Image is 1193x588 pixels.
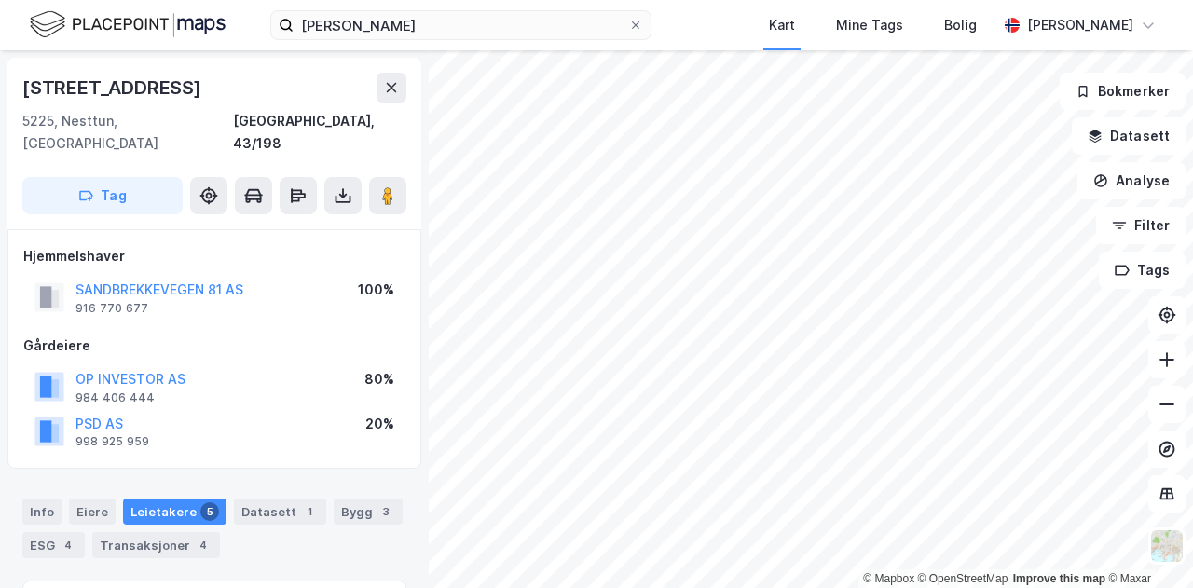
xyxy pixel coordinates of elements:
div: Bygg [334,499,403,525]
div: 4 [194,536,213,554]
div: 4 [59,536,77,554]
div: Mine Tags [836,14,903,36]
img: logo.f888ab2527a4732fd821a326f86c7f29.svg [30,8,226,41]
button: Tag [22,177,183,214]
div: [PERSON_NAME] [1027,14,1133,36]
div: ESG [22,532,85,558]
div: 5225, Nesttun, [GEOGRAPHIC_DATA] [22,110,233,155]
button: Filter [1096,207,1186,244]
div: [STREET_ADDRESS] [22,73,205,103]
button: Tags [1099,252,1186,289]
div: Gårdeiere [23,335,405,357]
div: Bolig [944,14,977,36]
button: Analyse [1077,162,1186,199]
div: 80% [364,368,394,390]
a: Mapbox [863,572,914,585]
div: Info [22,499,62,525]
div: 916 770 677 [75,301,148,316]
div: Datasett [234,499,326,525]
div: Kart [769,14,795,36]
div: Leietakere [123,499,226,525]
div: 998 925 959 [75,434,149,449]
button: Datasett [1072,117,1186,155]
div: 20% [365,413,394,435]
div: Eiere [69,499,116,525]
a: OpenStreetMap [918,572,1008,585]
div: 1 [300,502,319,521]
iframe: Chat Widget [1100,499,1193,588]
div: Hjemmelshaver [23,245,405,267]
button: Bokmerker [1060,73,1186,110]
div: 984 406 444 [75,390,155,405]
div: Transaksjoner [92,532,220,558]
div: 3 [377,502,395,521]
a: Improve this map [1013,572,1105,585]
div: [GEOGRAPHIC_DATA], 43/198 [233,110,406,155]
input: Søk på adresse, matrikkel, gårdeiere, leietakere eller personer [294,11,628,39]
div: 100% [358,279,394,301]
div: Kontrollprogram for chat [1100,499,1193,588]
div: 5 [200,502,219,521]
